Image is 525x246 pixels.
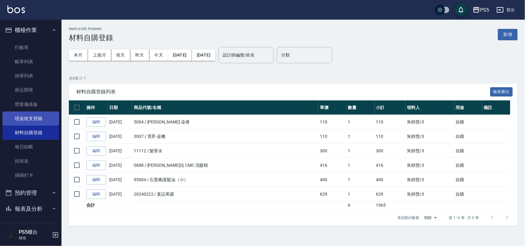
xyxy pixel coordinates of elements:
[85,201,108,209] td: 合計
[494,4,518,16] button: 登出
[2,185,59,201] button: 預約管理
[318,144,346,158] td: 300
[318,173,346,187] td: 400
[2,219,59,233] a: 報表目錄
[86,146,106,156] a: 編輯
[132,173,318,187] td: 95004 / 石墨烯護髮油（小）
[375,201,406,209] td: 1965
[132,129,318,144] td: 3007 / 育昇-金蠟
[2,126,59,140] a: 材料自購登錄
[2,168,59,182] a: 掃碼打卡
[2,83,59,97] a: 座位開單
[69,33,113,42] h3: 材料自購登錄
[19,229,50,235] h5: PS5櫃台
[149,49,168,61] button: 今天
[318,129,346,144] td: 110
[454,115,482,129] td: 自購
[346,187,374,201] td: 1
[405,173,454,187] td: 朱靜慧 /3
[405,129,454,144] td: 朱靜慧 /3
[318,158,346,173] td: 416
[454,129,482,144] td: 自購
[19,235,50,241] p: 櫃檯
[346,173,374,187] td: 1
[375,115,406,129] td: 110
[375,158,406,173] td: 416
[86,189,106,199] a: 編輯
[132,144,318,158] td: 11112 / 髮香水
[108,173,132,187] td: [DATE]
[69,76,518,81] p: 共 6 筆, 1 / 1
[108,100,132,115] th: 日期
[498,31,518,37] a: 新增
[375,144,406,158] td: 300
[86,161,106,170] a: 編輯
[482,100,510,115] th: 備註
[2,22,59,38] button: 櫃檯作業
[86,175,106,185] a: 編輯
[132,100,318,115] th: 商品代號/名稱
[454,158,482,173] td: 自購
[168,49,192,61] button: [DATE]
[111,49,130,61] button: 前天
[76,89,490,95] span: 材料自購登錄列表
[375,129,406,144] td: 110
[346,115,374,129] td: 1
[2,69,59,83] a: 掛單列表
[454,144,482,158] td: 自購
[2,41,59,55] a: 打帳單
[375,187,406,201] td: 629
[405,187,454,201] td: 朱靜慧 /3
[5,229,17,241] img: Person
[346,201,374,209] td: 6
[449,215,479,221] p: 第 1–6 筆 共 6 筆
[405,115,454,129] td: 朱靜慧 /3
[490,88,513,94] a: 報表匯出
[498,29,518,40] button: 新增
[2,111,59,126] a: 現金收支登錄
[318,115,346,129] td: 110
[86,132,106,141] a: 編輯
[108,187,132,201] td: [DATE]
[7,6,25,13] img: Logo
[346,129,374,144] td: 1
[454,187,482,201] td: 自購
[454,173,482,187] td: 自購
[69,49,88,61] button: 本月
[346,144,374,158] td: 1
[346,100,374,115] th: 數量
[108,115,132,129] td: [DATE]
[2,55,59,69] a: 帳單列表
[130,49,149,61] button: 昨天
[397,215,420,221] p: 每頁顯示數量
[108,129,132,144] td: [DATE]
[108,144,132,158] td: [DATE]
[192,49,215,61] button: [DATE]
[454,100,482,115] th: 用途
[375,173,406,187] td: 400
[86,117,106,127] a: 編輯
[2,140,59,154] a: 每日結帳
[318,100,346,115] th: 單價
[69,27,113,31] h2: Employee Picking
[2,154,59,168] a: 排班表
[405,100,454,115] th: 領料人
[108,158,132,173] td: [DATE]
[375,100,406,115] th: 小計
[2,97,59,111] a: 營業儀表板
[2,201,59,217] button: 報表及分析
[85,100,108,115] th: 操作
[480,6,489,14] div: PS5
[346,158,374,173] td: 1
[405,144,454,158] td: 朱靜慧 /3
[405,158,454,173] td: 朱靜慧 /3
[132,187,318,201] td: 20240222 / 童話果露
[422,209,439,226] div: 500
[490,87,513,97] button: 報表匯出
[132,158,318,173] td: 0688 / [PERSON_NAME]拉 CMC 洗髮精
[88,49,111,61] button: 上個月
[132,115,318,129] td: 5004 / [PERSON_NAME]-染膏
[470,4,491,16] button: PS5
[318,187,346,201] td: 629
[455,4,467,16] button: save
